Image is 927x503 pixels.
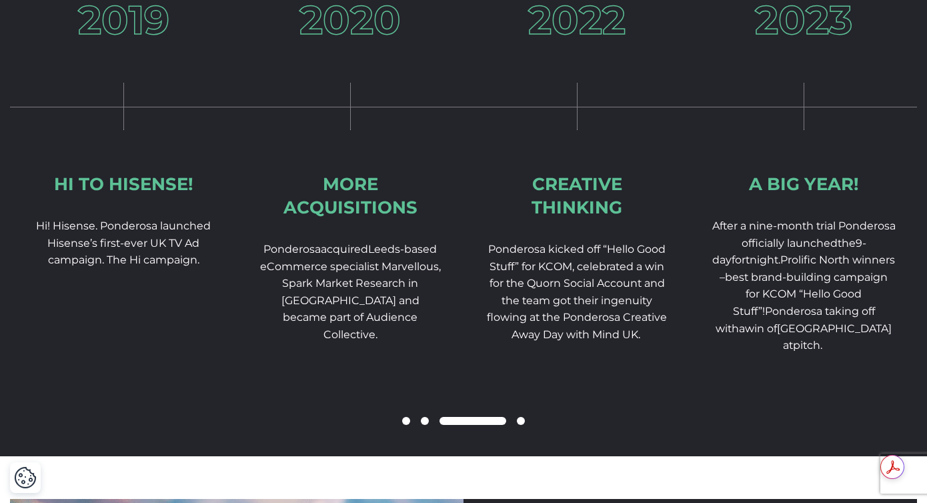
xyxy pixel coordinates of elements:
span: After a nine-month trial Ponderosa officially launched [712,219,896,249]
span: Prolific North winners [780,254,895,266]
span: acquired [321,243,368,256]
span: the [838,237,856,249]
span: a [739,322,745,335]
span: b [725,271,732,284]
span: – [720,271,725,284]
span: fortnight. [720,254,895,318]
span: [GEOGRAPHIC_DATA] at [777,322,892,352]
span: Hi! Hisense. Ponderosa launched Hisense’s first-ever UK TV Ad campaign. The Hi campaign. [36,219,211,266]
span: est brand-building campaign for KCOM “Hello Good Stuff”! [732,271,888,318]
span: Ponderosa kicked off “Hello Good Stuff” for KCOM, celebrated a win for the Quorn Social Account a... [487,243,667,341]
div: Hi to Hisense! [54,173,193,196]
button: Cookie Settings [14,466,37,489]
span: win of [745,322,777,335]
span: Ponderosa taking off with [716,305,875,335]
span: 9-day [712,237,866,267]
span: pitch. [793,339,822,352]
div: Creative thinking [485,173,669,219]
div: More acquisitions [258,173,442,219]
div: A Big Year! [749,173,859,196]
span: Leeds-based eCommerce specialist Marvellous, Spark Market Research in [GEOGRAPHIC_DATA] and becam... [260,243,441,341]
img: Revisit consent button [14,466,37,489]
span: Ponderosa [263,243,321,256]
